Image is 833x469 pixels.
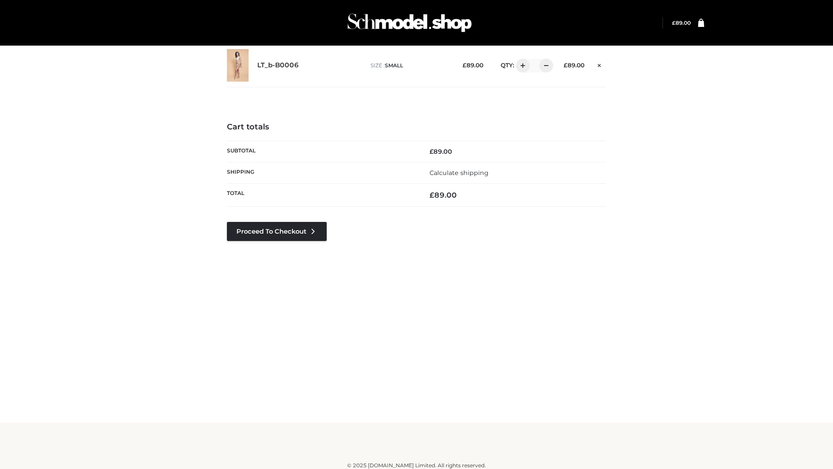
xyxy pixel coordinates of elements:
span: SMALL [385,62,403,69]
span: £ [672,20,676,26]
a: LT_b-B0006 [257,61,299,69]
bdi: 89.00 [462,62,483,69]
bdi: 89.00 [564,62,584,69]
a: Remove this item [593,59,606,70]
div: QTY: [492,59,550,73]
img: LT_b-B0006 - SMALL [227,49,249,82]
bdi: 89.00 [430,191,457,199]
a: £89.00 [672,20,691,26]
a: Proceed to Checkout [227,222,327,241]
span: £ [462,62,466,69]
th: Total [227,184,416,207]
span: £ [430,191,434,199]
a: Calculate shipping [430,169,489,177]
p: size : [371,62,449,69]
th: Subtotal [227,141,416,162]
th: Shipping [227,162,416,183]
bdi: 89.00 [672,20,691,26]
bdi: 89.00 [430,148,452,155]
span: £ [564,62,567,69]
h4: Cart totals [227,122,606,132]
span: £ [430,148,433,155]
img: Schmodel Admin 964 [344,6,475,40]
